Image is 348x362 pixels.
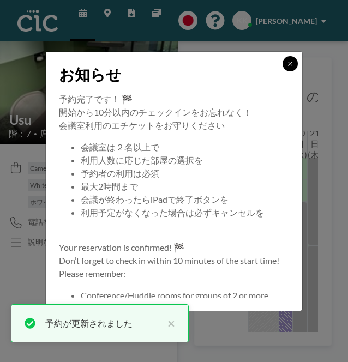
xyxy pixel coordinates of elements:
[59,107,252,117] span: 開始から10分以内のチェックインをお忘れなく！
[59,242,184,252] span: Your reservation is confirmed! 🏁
[59,255,279,266] span: Don’t forget to check in within 10 minutes of the start time!
[81,155,203,165] span: 利用人数に応じた部屋の選択を
[59,120,225,130] span: 会議室利用のエチケットをお守りください
[81,290,268,300] span: Conference/Huddle rooms for groups of 2 or more
[81,194,229,204] span: 会議が終わったらiPadで終了ボタンを
[45,317,162,330] div: 予約が更新されました
[81,207,264,218] span: 利用予定がなくなった場合は必ずキャンセルを
[162,317,175,330] button: close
